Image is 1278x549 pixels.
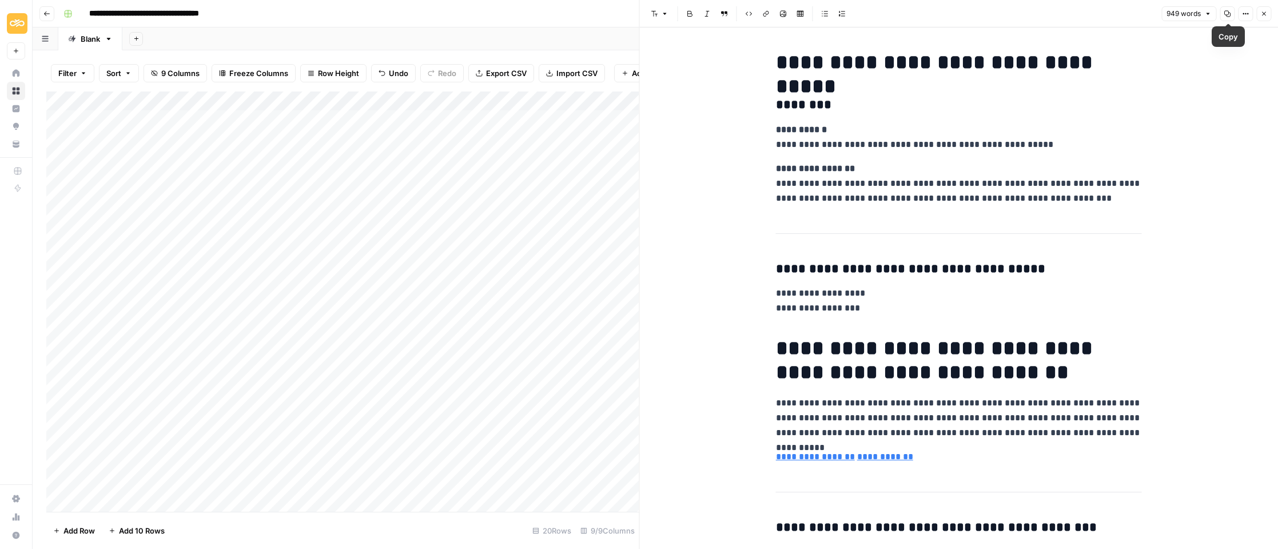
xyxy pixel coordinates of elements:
button: Redo [420,64,464,82]
div: 20 Rows [528,522,576,540]
span: 9 Columns [161,67,200,79]
span: Add Column [632,67,676,79]
button: Help + Support [7,526,25,544]
span: Import CSV [556,67,598,79]
button: Filter [51,64,94,82]
button: Freeze Columns [212,64,296,82]
button: Add Row [46,522,102,540]
img: Sinch Logo [7,13,27,34]
span: Redo [438,67,456,79]
button: Row Height [300,64,367,82]
a: Home [7,64,25,82]
button: 9 Columns [144,64,207,82]
button: Add Column [614,64,683,82]
a: Your Data [7,135,25,153]
span: Export CSV [486,67,527,79]
button: 949 words [1161,6,1216,21]
span: Row Height [318,67,359,79]
a: Opportunities [7,117,25,136]
div: 9/9 Columns [576,522,639,540]
button: Import CSV [539,64,605,82]
span: Freeze Columns [229,67,288,79]
span: Sort [106,67,121,79]
a: Settings [7,490,25,508]
button: Sort [99,64,139,82]
a: Blank [58,27,122,50]
a: Browse [7,82,25,100]
div: Blank [81,33,100,45]
a: Insights [7,100,25,118]
span: Filter [58,67,77,79]
span: Undo [389,67,408,79]
span: Add 10 Rows [119,525,165,536]
button: Workspace: Sinch [7,9,25,38]
span: 949 words [1166,9,1201,19]
button: Add 10 Rows [102,522,172,540]
button: Undo [371,64,416,82]
button: Export CSV [468,64,534,82]
a: Usage [7,508,25,526]
span: Add Row [63,525,95,536]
